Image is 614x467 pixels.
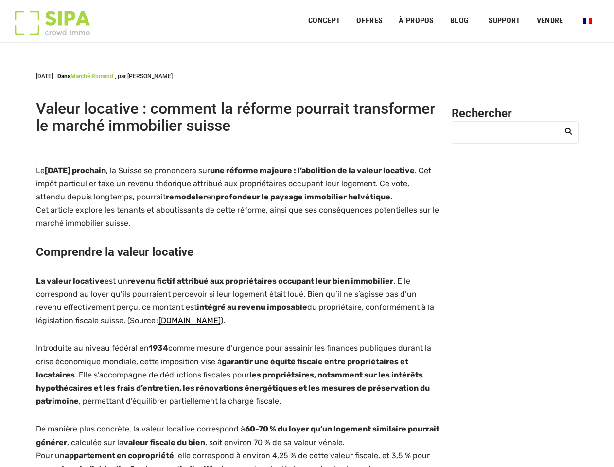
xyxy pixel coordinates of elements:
[57,73,70,80] span: Dans
[65,451,174,460] strong: appartement en copropriété
[452,106,579,121] h2: Rechercher
[482,10,526,32] a: SUPPORT
[36,424,439,447] strong: 60-70 % du loyer qu’un logement similaire pourrait générer
[36,100,440,134] h1: Valeur locative : comment la réforme pourrait transformer le marché immobilier suisse
[197,303,307,312] strong: intégré au revenu imposable
[166,192,207,201] strong: remodeler
[123,438,205,447] strong: valeur fiscale du bien
[45,166,106,175] strong: [DATE] prochain
[70,73,113,80] a: Marché romand
[36,276,105,286] strong: La valeur locative
[530,10,570,32] a: VENDRE
[115,73,173,80] span: , par [PERSON_NAME]
[36,164,440,230] p: Le , la Suisse se prononcera sur . Cet impôt particulier taxe un revenu théorique attribué aux pr...
[350,10,389,32] a: OFFRES
[216,192,393,201] strong: profondeur le paysage immobilier helvétique.
[36,341,440,408] p: Introduite au niveau fédéral en comme mesure d’urgence pour assainir les finances publiques duran...
[36,72,173,81] div: [DATE]
[15,11,90,35] img: Logo
[577,12,598,30] a: Passer à
[302,10,347,32] a: Concept
[36,370,430,406] strong: les propriétaires, notamment sur les intérêts hypothécaires et les frais d’entretien, les rénovat...
[127,276,393,286] strong: revenu fictif attribué aux propriétaires occupant leur bien immobilier
[583,18,592,24] img: Français
[444,10,475,32] a: Blog
[36,274,440,327] p: est un . Elle correspond au loyer qu’ils pourraient percevoir si leur logement était loué. Bien q...
[392,10,440,32] a: À PROPOS
[36,357,408,379] strong: garantir une équité fiscale entre propriétaires et locataires
[308,9,599,33] nav: Menu principal
[210,166,415,175] strong: une réforme majeure : l’abolition de la valeur locative
[36,245,440,260] h2: Comprendre la valeur locative
[149,343,168,353] strong: 1934
[158,316,221,325] a: [DOMAIN_NAME]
